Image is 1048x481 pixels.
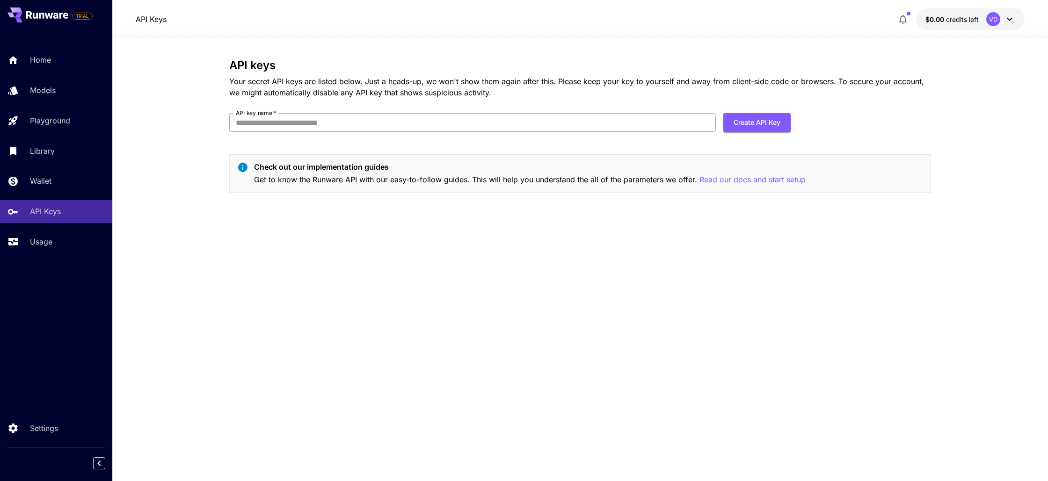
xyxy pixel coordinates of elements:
[916,8,1025,30] button: $0.00VD
[236,109,276,117] label: API key name
[93,457,105,469] button: Collapse sidebar
[229,59,931,72] h3: API keys
[30,115,70,126] p: Playground
[30,145,55,157] p: Library
[254,161,806,172] p: Check out our implementation guides
[699,174,806,186] button: Read our docs and start setup
[30,85,56,96] p: Models
[925,14,979,24] div: $0.00
[30,206,61,217] p: API Keys
[30,423,58,434] p: Settings
[30,236,52,247] p: Usage
[73,13,92,20] span: TRIAL
[30,54,51,65] p: Home
[946,15,979,23] span: credits left
[30,175,51,187] p: Wallet
[229,76,931,98] p: Your secret API keys are listed below. Just a heads-up, we won't show them again after this. Plea...
[72,10,93,22] span: Add your payment card to enable full platform functionality.
[136,14,167,25] nav: breadcrumb
[986,12,1000,26] div: VD
[925,15,946,23] span: $0.00
[723,113,791,132] button: Create API Key
[254,174,806,186] p: Get to know the Runware API with our easy-to-follow guides. This will help you understand the all...
[136,14,167,25] a: API Keys
[100,455,112,472] div: Collapse sidebar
